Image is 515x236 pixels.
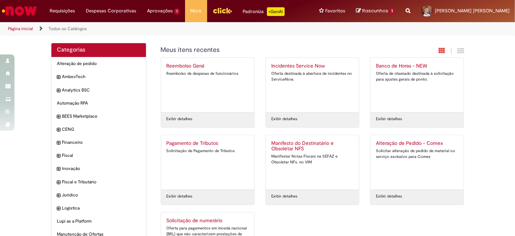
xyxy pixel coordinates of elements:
[62,192,141,198] span: Jurídico
[57,126,60,134] i: expandir categoria CENG
[51,70,146,84] div: expandir categoria AmbevTech AmbevTech
[50,7,75,15] span: Requisições
[51,175,146,189] div: expandir categoria Fiscal e Tributário Fiscal e Tributário
[167,148,249,154] div: Solicitação de Pagamento de Tributos
[57,74,60,81] i: expandir categoria AmbevTech
[1,4,38,18] img: ServiceNow
[62,205,141,211] span: Logistica
[167,194,193,199] a: Exibir detalhes
[370,58,464,112] a: Banco de Horas - NEW Oferta de chamado destinada à solicitação para ajustes gerais de ponto.
[51,97,146,110] div: Automação RPA
[161,135,254,190] a: Pagamento de Tributos Solicitação de Pagamento de Tributos
[376,148,458,159] div: Solicitar alteração de pedido de material ou serviço exclusivo para Comex
[167,116,193,122] a: Exibir detalhes
[161,46,386,54] h1: {"description":"","title":"Meus itens recentes"} Categoria
[51,110,146,123] div: expandir categoria BEES Marketplace BEES Marketplace
[376,141,458,146] h2: Alteração de Pedido - Comex
[167,71,249,77] div: Reembolso de despesas de funcionários
[62,179,141,185] span: Fiscal e Tributário
[57,218,141,224] span: Lupi as a Platform
[62,139,141,146] span: Financeiro
[243,7,285,16] div: Padroniza
[57,47,141,53] h2: Categorias
[62,126,141,133] span: CENG
[213,5,232,16] img: click_logo_yellow_360x200.png
[389,8,395,15] span: 1
[57,192,60,199] i: expandir categoria Jurídico
[167,218,249,224] h2: Solicitação de numerário
[62,87,141,93] span: Analytics BSC
[271,63,353,69] h2: Incidentes Service Now
[174,8,180,15] span: 1
[376,63,458,69] h2: Banco de Horas - NEW
[57,205,60,212] i: expandir categoria Logistica
[271,194,297,199] a: Exibir detalhes
[325,7,345,15] span: Favoritos
[147,7,173,15] span: Aprovações
[356,8,395,15] a: Rascunhos
[51,149,146,162] div: expandir categoria Fiscal Fiscal
[271,154,353,165] div: Manifestar Notas Fiscais na SEFAZ e Obsoletar NFs. no VIM
[376,194,402,199] a: Exibir detalhes
[57,113,60,121] i: expandir categoria BEES Marketplace
[62,113,141,119] span: BEES Marketplace
[57,87,60,94] i: expandir categoria Analytics BSC
[271,71,353,82] div: Oferta destinada à abertura de incidentes no ServiceNow.
[62,166,141,172] span: Inovação
[51,162,146,175] div: expandir categoria Inovação Inovação
[51,136,146,149] div: expandir categoria Financeiro Financeiro
[439,47,445,54] i: Exibição em cartão
[49,26,87,32] a: Todos os Catálogos
[271,141,353,152] h2: Manifesto do Destinatário e Obsoletar NFS
[51,215,146,228] div: Lupi as a Platform
[5,22,338,36] ul: Trilhas de página
[51,202,146,215] div: expandir categoria Logistica Logistica
[57,179,60,186] i: expandir categoria Fiscal e Tributário
[57,61,141,67] span: Alteração de pedido
[57,152,60,160] i: expandir categoria Fiscal
[266,135,359,190] a: Manifesto do Destinatário e Obsoletar NFS Manifestar Notas Fiscais na SEFAZ e Obsoletar NFs. no VIM
[51,188,146,202] div: expandir categoria Jurídico Jurídico
[267,7,285,16] p: +GenAi
[271,116,297,122] a: Exibir detalhes
[370,135,464,190] a: Alteração de Pedido - Comex Solicitar alteração de pedido de material ou serviço exclusivo para C...
[362,7,388,14] span: Rascunhos
[376,116,402,122] a: Exibir detalhes
[167,141,249,146] h2: Pagamento de Tributos
[266,58,359,112] a: Incidentes Service Now Oferta destinada à abertura de incidentes no ServiceNow.
[161,58,254,112] a: Reembolso Geral Reembolso de despesas de funcionários
[57,100,141,106] span: Automação RPA
[51,84,146,97] div: expandir categoria Analytics BSC Analytics BSC
[62,74,141,80] span: AmbevTech
[8,26,33,32] a: Página inicial
[457,47,464,54] i: Exibição de grade
[451,47,452,55] span: |
[376,71,458,82] div: Oferta de chamado destinada à solicitação para ajustes gerais de ponto.
[51,123,146,136] div: expandir categoria CENG CENG
[167,63,249,69] h2: Reembolso Geral
[62,152,141,159] span: Fiscal
[51,57,146,70] div: Alteração de pedido
[190,7,202,15] span: More
[57,166,60,173] i: expandir categoria Inovação
[57,139,60,147] i: expandir categoria Financeiro
[435,8,510,14] span: [PERSON_NAME] [PERSON_NAME]
[86,7,136,15] span: Despesas Corporativas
